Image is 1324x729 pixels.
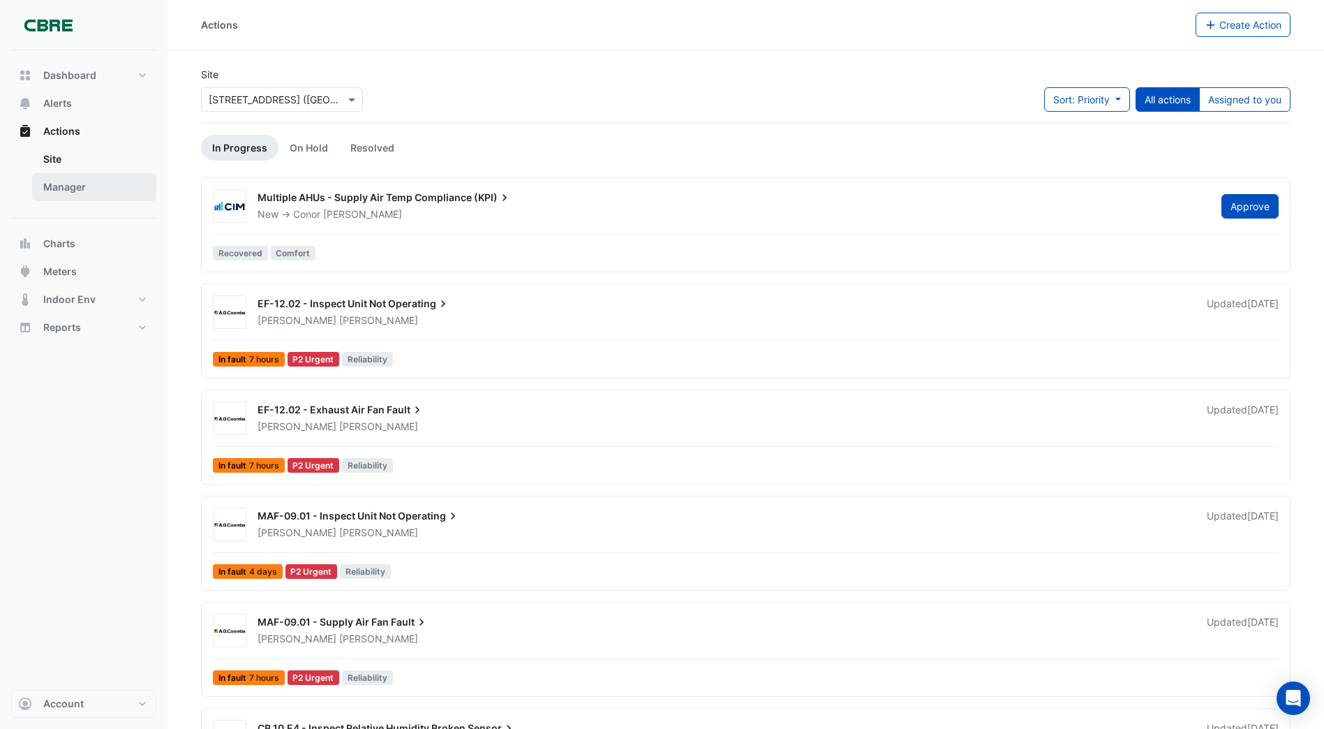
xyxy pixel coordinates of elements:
[11,286,156,314] button: Indoor Env
[17,11,80,39] img: Company Logo
[201,17,238,32] div: Actions
[43,96,72,110] span: Alerts
[18,124,32,138] app-icon: Actions
[258,404,385,415] span: EF-12.02 - Exhaust Air Fan
[339,632,418,646] span: [PERSON_NAME]
[387,403,424,417] span: Fault
[1221,194,1279,219] button: Approve
[1053,94,1110,105] span: Sort: Priority
[342,458,393,473] span: Reliability
[1247,297,1279,309] span: Tue 30-Sep-2025 09:22 AEST
[214,412,246,426] img: AG Coombs
[339,314,418,327] span: [PERSON_NAME]
[11,690,156,718] button: Account
[1207,297,1279,327] div: Updated
[258,420,336,432] span: [PERSON_NAME]
[398,509,460,523] span: Operating
[388,297,450,311] span: Operating
[11,258,156,286] button: Meters
[391,615,429,629] span: Fault
[249,462,279,470] span: 7 hours
[18,96,32,110] app-icon: Alerts
[339,135,406,161] a: Resolved
[339,420,418,434] span: [PERSON_NAME]
[285,564,338,579] div: P2 Urgent
[32,173,156,201] a: Manager
[1207,509,1279,540] div: Updated
[32,145,156,173] a: Site
[258,616,389,628] span: MAF-09.01 - Supply Air Fan
[214,518,246,532] img: AG Coombs
[213,458,285,473] span: In fault
[43,321,81,334] span: Reports
[214,624,246,638] img: AG Coombs
[18,237,32,251] app-icon: Charts
[1196,13,1291,37] button: Create Action
[18,265,32,279] app-icon: Meters
[258,191,472,203] span: Multiple AHUs - Supply Air Temp Compliance
[1199,87,1290,112] button: Assigned to you
[11,89,156,117] button: Alerts
[1247,404,1279,415] span: Tue 30-Sep-2025 08:15 AEST
[288,670,340,685] div: P2 Urgent
[342,670,393,685] span: Reliability
[214,306,246,320] img: AG Coombs
[213,246,268,260] span: Recovered
[201,135,278,161] a: In Progress
[1219,19,1281,31] span: Create Action
[474,191,512,205] span: (KPI)
[18,68,32,82] app-icon: Dashboard
[249,674,279,682] span: 7 hours
[281,208,290,220] span: ->
[43,68,96,82] span: Dashboard
[258,297,386,309] span: EF-12.02 - Inspect Unit Not
[11,145,156,207] div: Actions
[258,526,336,538] span: [PERSON_NAME]
[18,293,32,307] app-icon: Indoor Env
[1207,615,1279,646] div: Updated
[288,458,340,473] div: P2 Urgent
[43,265,77,279] span: Meters
[258,633,336,645] span: [PERSON_NAME]
[213,670,285,685] span: In fault
[1247,616,1279,628] span: Thu 25-Sep-2025 11:17 AEST
[18,321,32,334] app-icon: Reports
[340,564,391,579] span: Reliability
[1230,200,1270,212] span: Approve
[342,352,393,367] span: Reliability
[293,208,320,220] span: Conor
[258,510,396,522] span: MAF-09.01 - Inspect Unit Not
[249,568,277,576] span: 4 days
[11,314,156,341] button: Reports
[1136,87,1200,112] button: All actions
[213,352,285,367] span: In fault
[213,564,283,579] span: In fault
[323,207,402,221] span: [PERSON_NAME]
[201,67,218,82] label: Site
[258,208,278,220] span: New
[249,355,279,364] span: 7 hours
[43,697,84,711] span: Account
[11,61,156,89] button: Dashboard
[288,352,340,367] div: P2 Urgent
[43,124,80,138] span: Actions
[11,230,156,258] button: Charts
[278,135,339,161] a: On Hold
[1277,682,1310,715] div: Open Intercom Messenger
[1207,403,1279,434] div: Updated
[11,117,156,145] button: Actions
[1247,510,1279,522] span: Thu 25-Sep-2025 11:17 AEST
[339,526,418,540] span: [PERSON_NAME]
[1044,87,1130,112] button: Sort: Priority
[258,314,336,326] span: [PERSON_NAME]
[214,200,246,214] img: CIM
[43,237,75,251] span: Charts
[271,246,316,260] span: Comfort
[43,293,96,307] span: Indoor Env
